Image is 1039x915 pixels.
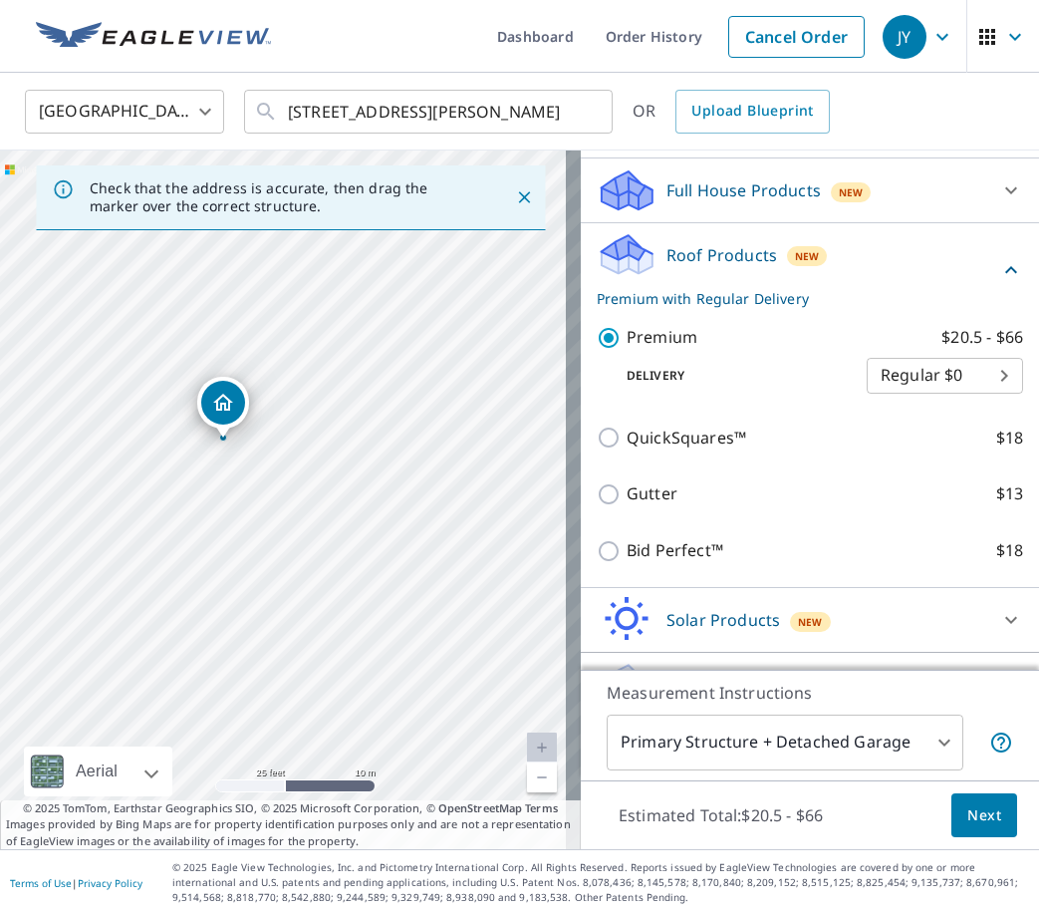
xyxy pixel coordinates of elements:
[607,715,963,770] div: Primary Structure + Detached Garage
[627,481,677,506] p: Gutter
[511,184,537,210] button: Close
[627,426,746,451] p: QuickSquares™
[951,793,1017,838] button: Next
[989,731,1013,755] span: Your report will include the primary structure and a detached garage if one exists.
[10,876,72,890] a: Terms of Use
[597,288,999,309] p: Premium with Regular Delivery
[675,90,829,134] a: Upload Blueprint
[798,614,823,630] span: New
[24,747,172,796] div: Aerial
[666,178,821,202] p: Full House Products
[36,22,271,52] img: EV Logo
[597,231,1023,309] div: Roof ProductsNewPremium with Regular Delivery
[597,367,867,385] p: Delivery
[597,661,1023,709] div: Walls ProductsNew
[839,184,864,200] span: New
[597,166,1023,214] div: Full House ProductsNew
[627,538,723,563] p: Bid Perfect™
[438,800,522,815] a: OpenStreetMap
[883,15,926,59] div: JY
[197,377,249,439] div: Dropped pin, building 1, Residential property, 52247, US Lime Creek, IA 52247
[78,876,142,890] a: Privacy Policy
[288,84,572,140] input: Search by address or latitude-longitude
[996,538,1023,563] p: $18
[967,803,1001,828] span: Next
[172,860,1029,905] p: © 2025 Eagle View Technologies, Inc. and Pictometry International Corp. All Rights Reserved. Repo...
[633,90,830,134] div: OR
[728,16,865,58] a: Cancel Order
[867,348,1023,404] div: Regular $0
[666,608,780,632] p: Solar Products
[996,426,1023,451] p: $18
[603,793,839,837] p: Estimated Total: $20.5 - $66
[996,481,1023,506] p: $13
[597,596,1023,644] div: Solar ProductsNew
[527,733,557,762] a: Current Level 20, Zoom In Disabled
[90,179,479,215] p: Check that the address is accurate, then drag the marker over the correct structure.
[941,325,1023,350] p: $20.5 - $66
[691,99,813,124] span: Upload Blueprint
[25,84,224,140] div: [GEOGRAPHIC_DATA]
[666,243,777,267] p: Roof Products
[525,800,558,815] a: Terms
[607,681,1013,705] p: Measurement Instructions
[627,325,697,350] p: Premium
[23,800,558,817] span: © 2025 TomTom, Earthstar Geographics SIO, © 2025 Microsoft Corporation, ©
[70,747,124,796] div: Aerial
[10,877,142,889] p: |
[795,248,820,264] span: New
[527,762,557,792] a: Current Level 20, Zoom Out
